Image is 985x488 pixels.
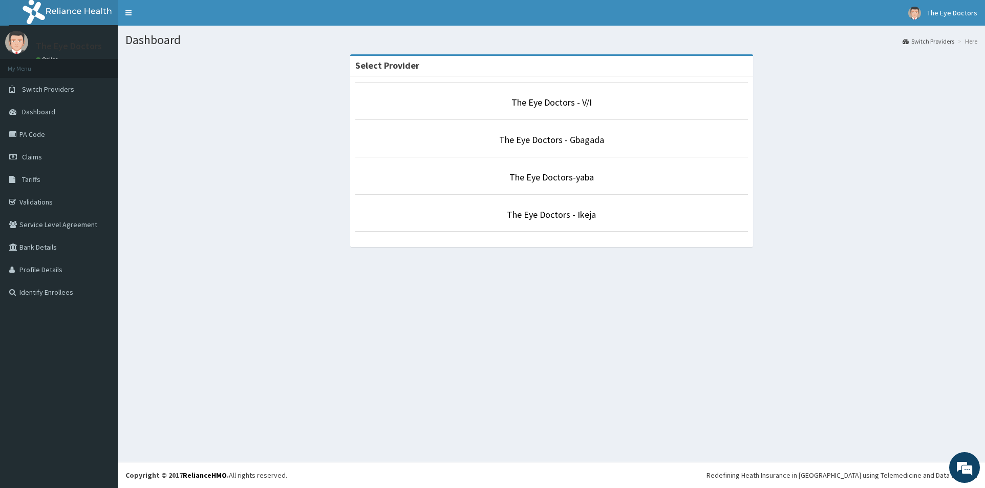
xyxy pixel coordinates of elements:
[22,152,42,161] span: Claims
[355,59,419,71] strong: Select Provider
[36,42,102,51] p: The Eye Doctors
[706,470,977,480] div: Redefining Heath Insurance in [GEOGRAPHIC_DATA] using Telemedicine and Data Science!
[908,7,921,19] img: User Image
[22,175,40,184] span: Tariffs
[499,134,604,146] a: The Eye Doctors - Gbagada
[125,471,229,480] strong: Copyright © 2017 .
[927,8,977,17] span: The Eye Doctors
[118,462,985,488] footer: All rights reserved.
[511,96,592,108] a: The Eye Doctors - V/I
[183,471,227,480] a: RelianceHMO
[5,31,28,54] img: User Image
[507,209,596,220] a: The Eye Doctors - Ikeja
[955,37,977,46] li: Here
[903,37,954,46] a: Switch Providers
[509,171,594,183] a: The Eye Doctors-yaba
[125,33,977,47] h1: Dashboard
[22,107,55,116] span: Dashboard
[36,56,60,63] a: Online
[22,85,74,94] span: Switch Providers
